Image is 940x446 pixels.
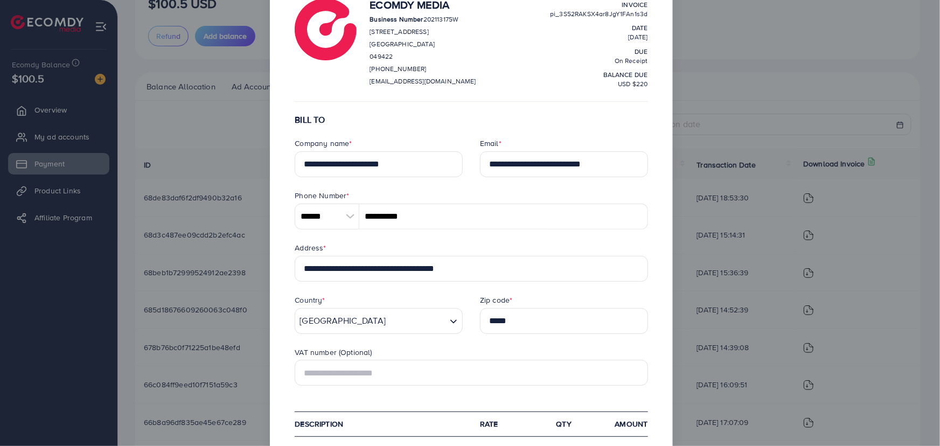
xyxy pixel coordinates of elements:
[286,419,471,429] div: Description
[550,45,647,58] p: Due
[370,38,476,51] p: [GEOGRAPHIC_DATA]
[370,25,476,38] p: [STREET_ADDRESS]
[295,347,372,358] label: VAT number (Optional)
[295,115,647,125] h6: BILL TO
[480,138,502,149] label: Email
[550,9,647,18] span: pi_3S52RAKSX4ar8JgY1FAn1s3d
[533,419,595,429] div: qty
[471,419,533,429] div: Rate
[295,190,349,201] label: Phone Number
[370,62,476,75] p: [PHONE_NUMBER]
[370,75,476,88] p: [EMAIL_ADDRESS][DOMAIN_NAME]
[550,68,647,81] p: balance due
[370,15,423,24] strong: Business Number
[480,295,512,305] label: Zip code
[295,295,325,305] label: Country
[615,56,648,65] span: On Receipt
[295,138,352,149] label: Company name
[629,32,648,41] span: [DATE]
[370,50,476,63] p: 049422
[550,22,647,34] p: Date
[595,419,657,429] div: Amount
[295,242,326,253] label: Address
[894,398,932,438] iframe: Chat
[295,308,463,334] div: Search for option
[370,13,476,26] p: 202113175W
[618,79,647,88] span: USD $220
[389,309,445,333] input: Search for option
[297,309,388,333] span: [GEOGRAPHIC_DATA]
